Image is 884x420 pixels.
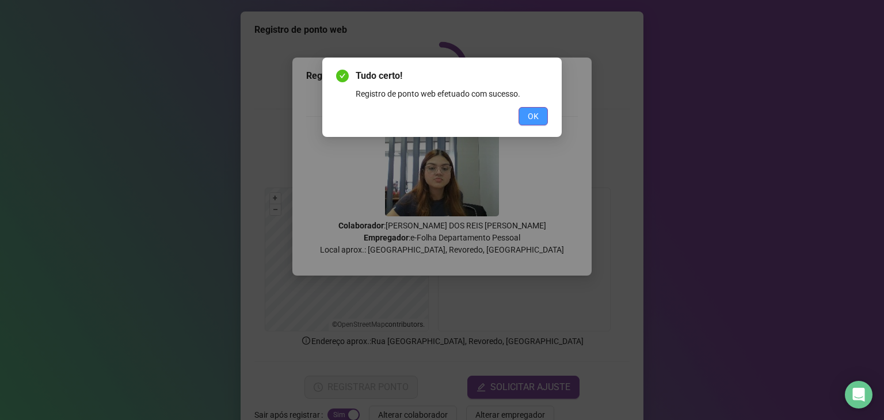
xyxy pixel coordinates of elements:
span: Tudo certo! [356,69,548,83]
div: Open Intercom Messenger [845,381,872,408]
span: check-circle [336,70,349,82]
button: OK [519,107,548,125]
div: Registro de ponto web efetuado com sucesso. [356,87,548,100]
span: OK [528,110,539,123]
